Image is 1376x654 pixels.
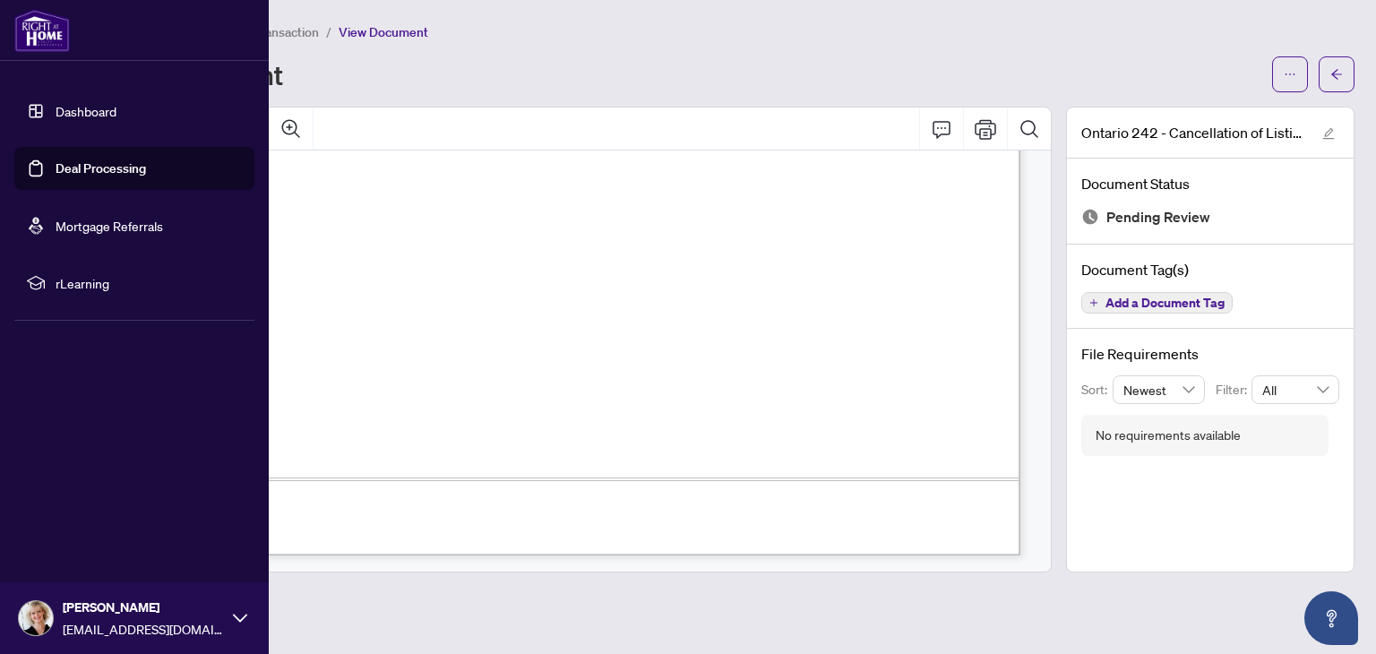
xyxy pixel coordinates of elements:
span: View Document [339,24,428,40]
span: arrow-left [1330,68,1343,81]
a: Dashboard [56,103,116,119]
h4: Document Tag(s) [1081,259,1339,280]
span: [EMAIL_ADDRESS][DOMAIN_NAME] [63,619,224,639]
img: logo [14,9,70,52]
p: Sort: [1081,380,1113,400]
h4: File Requirements [1081,343,1339,365]
span: ellipsis [1284,68,1296,81]
span: edit [1322,127,1335,140]
div: No requirements available [1096,426,1241,445]
span: rLearning [56,273,242,293]
span: View Transaction [223,24,319,40]
button: Open asap [1304,591,1358,645]
img: Profile Icon [19,601,53,635]
p: Filter: [1216,380,1251,400]
li: / [326,22,331,42]
span: Add a Document Tag [1105,297,1225,309]
span: All [1262,376,1329,403]
span: plus [1089,298,1098,307]
span: Pending Review [1106,205,1210,229]
button: Add a Document Tag [1081,292,1233,314]
span: Ontario 242 - Cancellation of Listing Agreement Authority to Offer for Sale 17.pdf [1081,122,1305,143]
span: Newest [1123,376,1195,403]
a: Mortgage Referrals [56,218,163,234]
h4: Document Status [1081,173,1339,194]
span: [PERSON_NAME] [63,598,224,617]
a: Deal Processing [56,160,146,176]
img: Document Status [1081,208,1099,226]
